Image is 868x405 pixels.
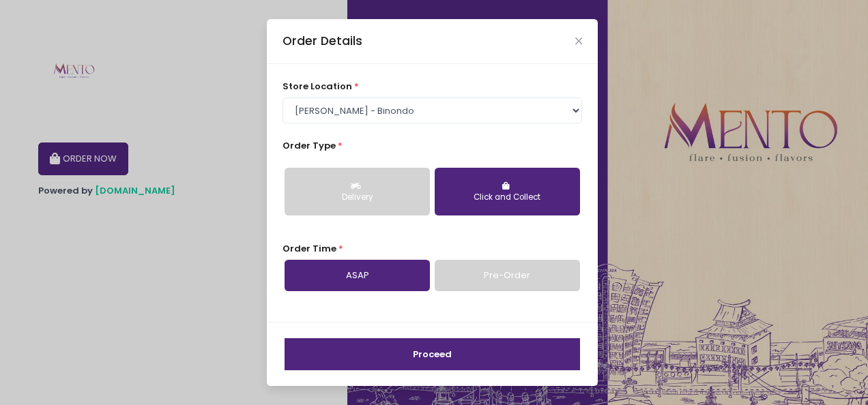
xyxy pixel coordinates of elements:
[283,80,352,93] span: store location
[285,338,580,371] button: Proceed
[283,32,362,50] div: Order Details
[435,168,580,215] button: Click and Collect
[285,260,430,291] a: ASAP
[285,168,430,215] button: Delivery
[435,260,580,291] a: Pre-Order
[575,37,582,44] button: Close
[283,242,336,255] span: Order Time
[283,139,336,152] span: Order Type
[294,192,420,204] div: Delivery
[444,192,570,204] div: Click and Collect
